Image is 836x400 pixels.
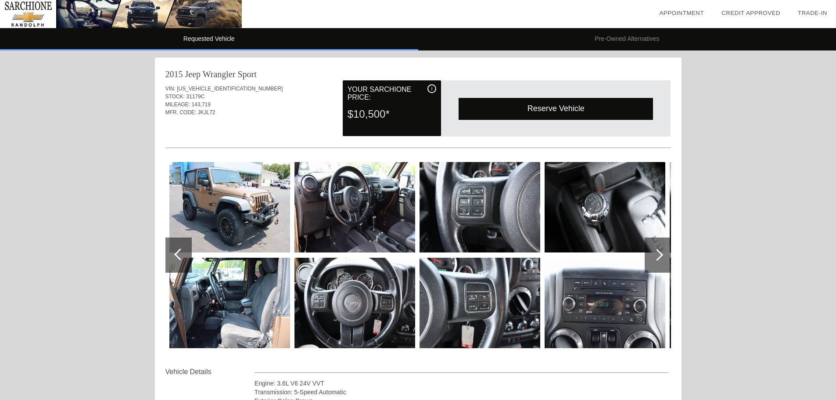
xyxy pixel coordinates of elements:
[165,86,176,92] span: VIN:
[165,68,236,80] div: 2015 Jeep Wrangler
[165,94,185,100] span: STOCK:
[662,249,836,400] iframe: Chat Assistance
[255,388,669,396] div: Transmission: 5-Speed Automatic
[294,162,415,252] img: image.aspx
[165,109,197,115] span: MFR. CODE:
[459,98,653,119] div: Reserve Vehicle
[192,101,211,108] span: 143,719
[721,10,780,16] a: Credit Approved
[165,122,671,136] div: Quoted on [DATE] 6:16:50 AM
[294,258,415,348] img: image.aspx
[798,10,827,16] a: Trade-In
[165,367,255,377] div: Vehicle Details
[198,109,215,115] span: JKJL72
[670,162,790,252] img: image.aspx
[348,103,436,126] div: $10,500*
[177,86,283,92] span: [US_VEHICLE_IDENTIFICATION_NUMBER]
[431,86,433,92] span: i
[169,258,290,348] img: image.aspx
[255,379,669,388] div: Engine: 3.6L V6 24V VVT
[420,162,540,252] img: image.aspx
[545,258,665,348] img: image.aspx
[237,68,256,80] div: Sport
[545,162,665,252] img: image.aspx
[659,10,704,16] a: Appointment
[186,94,205,100] span: 31179C
[165,101,190,108] span: MILEAGE:
[420,258,540,348] img: image.aspx
[348,84,436,103] div: Your Sarchione Price:
[169,162,290,252] img: image.aspx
